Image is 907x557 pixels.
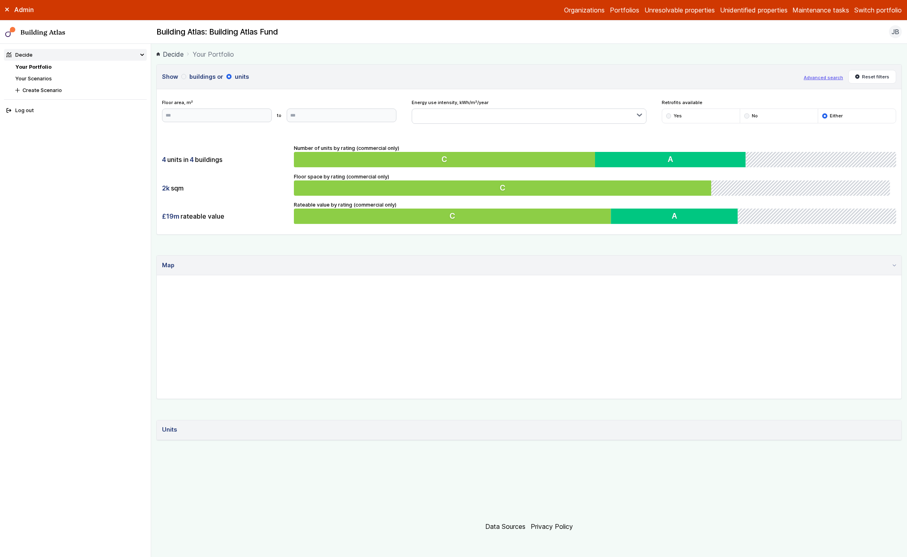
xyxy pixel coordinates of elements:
[854,5,902,15] button: Switch portfolio
[720,5,788,15] a: Unidentified properties
[502,183,508,192] span: C
[162,425,897,434] h3: Units
[15,76,52,82] a: Your Scenarios
[162,180,289,196] div: sqm
[294,152,595,167] button: C
[162,152,289,167] div: units in buildings
[672,211,677,221] span: A
[442,155,447,164] span: C
[531,522,573,530] a: Privacy Policy
[804,74,843,81] button: Advanced search
[162,109,396,122] form: to
[294,209,611,224] button: C
[662,99,896,106] span: Retrofits available
[668,155,673,164] span: A
[162,184,170,192] span: 2k
[13,84,147,96] button: Create Scenario
[891,27,899,37] span: JB
[564,5,605,15] a: Organizations
[294,201,896,224] div: Rateable value by rating (commercial only)
[162,72,799,81] h3: Show
[156,49,184,59] a: Decide
[157,256,901,275] summary: Map
[190,155,194,164] span: 4
[485,522,525,530] a: Data Sources
[294,180,716,196] button: C
[611,209,738,224] button: A
[848,70,897,84] button: Reset filters
[412,99,646,124] div: Energy use intensity, kWh/m²/year
[644,5,715,15] a: Unresolvable properties
[193,49,234,59] span: Your Portfolio
[162,99,396,122] div: Floor area, m²
[4,105,147,117] button: Log out
[792,5,849,15] a: Maintenance tasks
[610,5,639,15] a: Portfolios
[889,25,902,38] button: JB
[5,27,16,37] img: main-0bbd2752.svg
[156,27,278,37] h2: Building Atlas: Building Atlas Fund
[294,144,896,168] div: Number of units by rating (commercial only)
[4,49,147,61] summary: Decide
[6,51,33,59] div: Decide
[162,155,166,164] span: 4
[450,211,456,221] span: C
[294,173,896,196] div: Floor space by rating (commercial only)
[162,212,179,221] span: £19m
[15,64,51,70] a: Your Portfolio
[162,209,289,224] div: rateable value
[595,152,746,167] button: A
